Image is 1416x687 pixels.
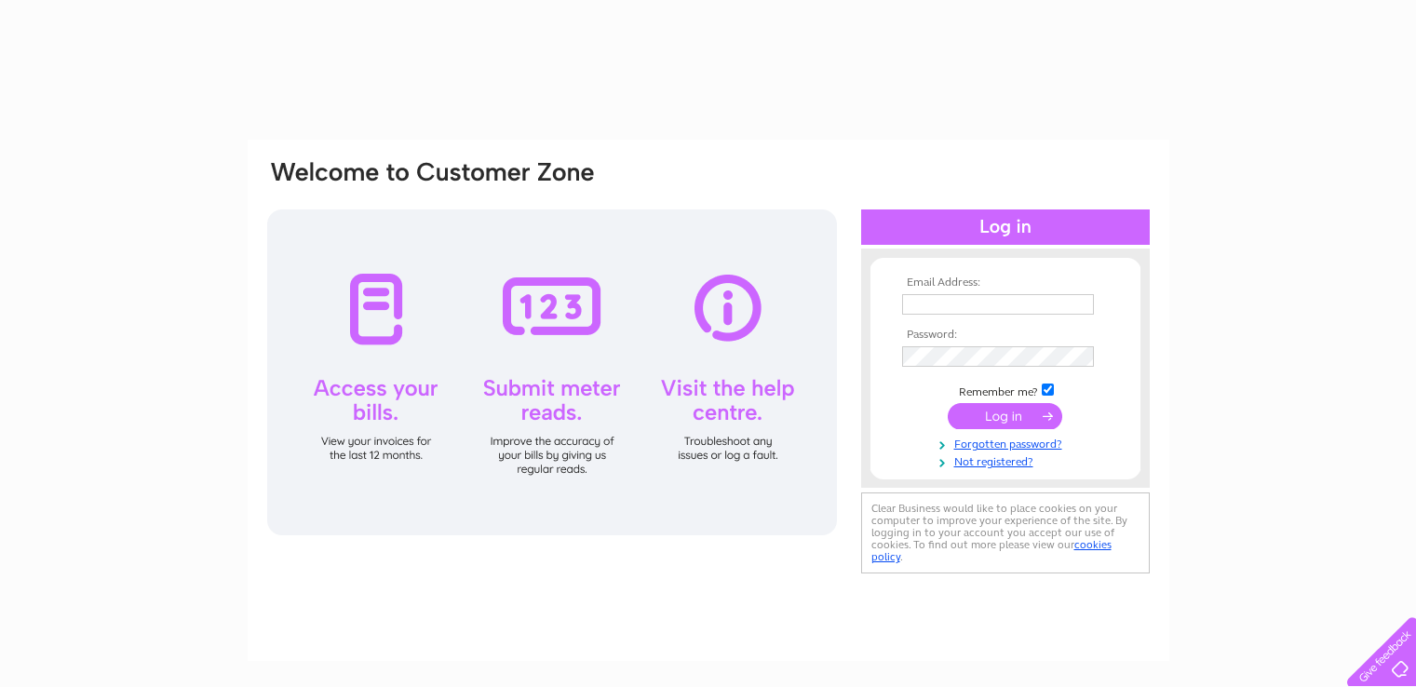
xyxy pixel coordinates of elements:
td: Remember me? [897,381,1113,399]
th: Password: [897,329,1113,342]
a: cookies policy [871,538,1112,563]
a: Forgotten password? [902,434,1113,451]
input: Submit [948,403,1062,429]
th: Email Address: [897,276,1113,290]
a: Not registered? [902,451,1113,469]
div: Clear Business would like to place cookies on your computer to improve your experience of the sit... [861,492,1150,573]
